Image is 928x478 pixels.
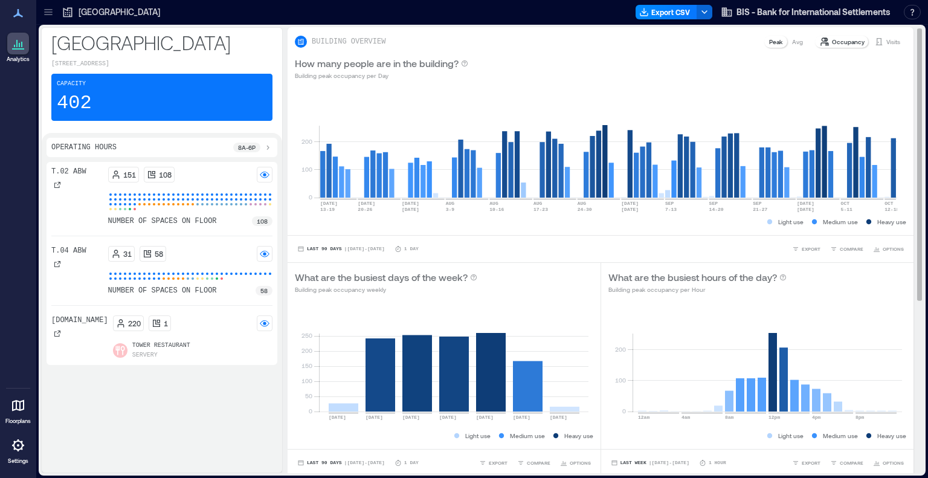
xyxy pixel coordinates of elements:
button: EXPORT [790,457,823,469]
text: 14-20 [709,207,724,212]
text: [DATE] [329,415,346,420]
text: [DATE] [621,201,639,206]
text: [DATE] [320,201,338,206]
p: Visits [886,37,900,47]
p: What are the busiest days of the week? [295,270,468,285]
p: 1 Day [404,459,419,467]
text: [DATE] [366,415,383,420]
tspan: 0 [622,407,625,415]
span: EXPORT [802,245,820,253]
button: OPTIONS [871,243,906,255]
tspan: 200 [614,346,625,353]
p: 1 [164,318,168,328]
text: AUG [489,201,498,206]
text: 17-23 [533,207,548,212]
text: 21-27 [753,207,767,212]
p: Floorplans [5,418,31,425]
text: 8pm [855,415,865,420]
p: Peak [769,37,782,47]
text: 7-13 [665,207,677,212]
text: [DATE] [797,207,814,212]
tspan: 200 [301,138,312,145]
p: 151 [123,170,136,179]
text: 4am [681,415,691,420]
text: [DATE] [402,201,419,206]
button: COMPARE [515,457,553,469]
text: 8am [725,415,734,420]
p: T.02 ABW [51,167,86,176]
p: 58 [155,249,163,259]
p: Medium use [823,431,858,441]
tspan: 100 [614,376,625,384]
text: SEP [753,201,762,206]
tspan: 200 [301,347,312,354]
text: [DATE] [797,201,814,206]
text: 4pm [812,415,821,420]
text: [DATE] [402,207,419,212]
p: [GEOGRAPHIC_DATA] [51,30,272,54]
text: SEP [709,201,718,206]
p: Light use [465,431,491,441]
text: [DATE] [550,415,567,420]
span: COMPARE [527,459,550,467]
p: Medium use [823,217,858,227]
tspan: 0 [309,407,312,415]
text: 24-30 [578,207,592,212]
text: [DATE] [358,201,375,206]
tspan: 100 [301,166,312,173]
span: BIS - Bank for International Settlements [736,6,891,18]
text: [DATE] [476,415,494,420]
p: Building peak occupancy per Hour [608,285,787,294]
tspan: 100 [301,377,312,384]
p: Avg [792,37,803,47]
button: COMPARE [828,457,866,469]
p: BUILDING OVERVIEW [312,37,385,47]
p: Tower Restaurant [132,341,190,350]
tspan: 250 [301,332,312,339]
p: 58 [260,286,268,296]
a: Settings [4,431,33,468]
button: EXPORT [477,457,510,469]
button: BIS - Bank for International Settlements [717,2,894,22]
p: Servery [132,350,158,360]
span: OPTIONS [570,459,591,467]
text: AUG [578,201,587,206]
text: AUG [446,201,455,206]
span: OPTIONS [883,459,904,467]
button: Last Week |[DATE]-[DATE] [608,457,692,469]
p: How many people are in the building? [295,56,459,71]
button: OPTIONS [558,457,593,469]
p: number of spaces on floor [108,216,217,226]
p: [GEOGRAPHIC_DATA] [79,6,160,18]
text: 12-18 [884,207,899,212]
p: 31 [123,249,132,259]
button: COMPARE [828,243,866,255]
button: OPTIONS [871,457,906,469]
span: EXPORT [802,459,820,467]
p: [DOMAIN_NAME] [51,315,108,325]
p: 220 [128,318,141,328]
p: Settings [8,457,28,465]
text: [DATE] [402,415,420,420]
p: Capacity [57,79,86,89]
button: Export CSV [636,5,697,19]
p: Occupancy [832,37,865,47]
button: EXPORT [790,243,823,255]
text: [DATE] [513,415,530,420]
p: Medium use [510,431,545,441]
text: 10-16 [489,207,504,212]
p: Heavy use [877,217,906,227]
text: 3-9 [446,207,455,212]
tspan: 50 [305,392,312,399]
p: number of spaces on floor [108,286,217,296]
a: Floorplans [2,391,34,428]
p: [STREET_ADDRESS] [51,59,272,69]
text: SEP [665,201,674,206]
p: 402 [57,91,92,115]
span: COMPARE [840,245,863,253]
p: T.04 ABW [51,246,86,256]
p: Heavy use [877,431,906,441]
p: Building peak occupancy weekly [295,285,477,294]
p: Light use [778,431,804,441]
span: COMPARE [840,459,863,467]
